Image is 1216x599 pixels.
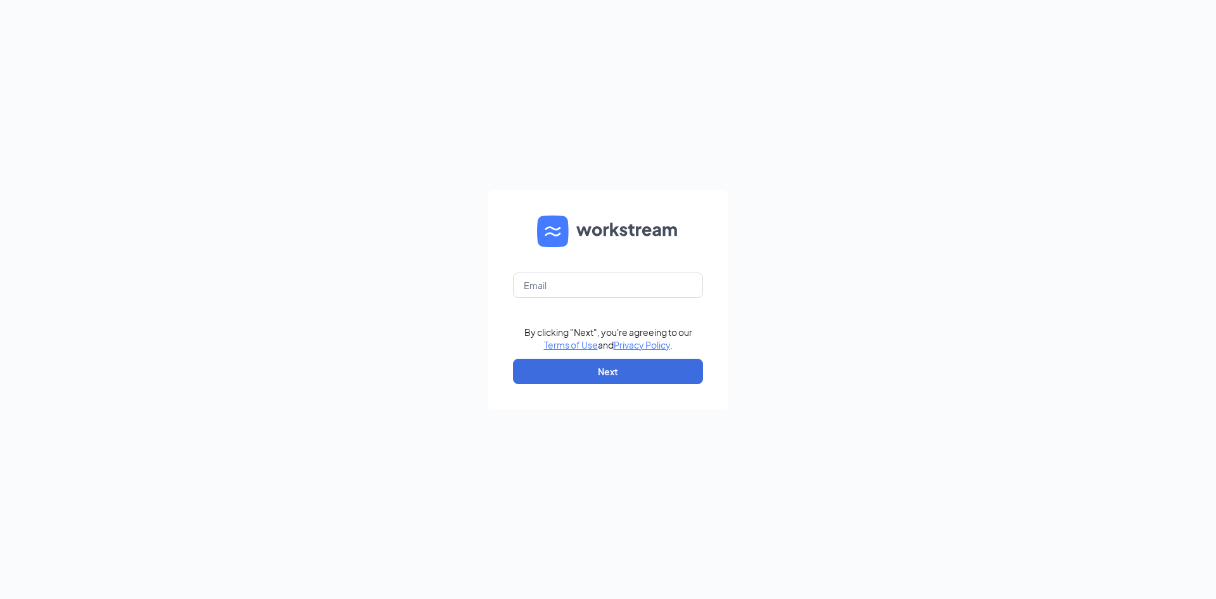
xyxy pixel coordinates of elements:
a: Terms of Use [544,339,598,351]
input: Email [513,273,703,298]
button: Next [513,359,703,384]
img: WS logo and Workstream text [537,216,679,247]
a: Privacy Policy [614,339,670,351]
div: By clicking "Next", you're agreeing to our and . [524,326,692,351]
